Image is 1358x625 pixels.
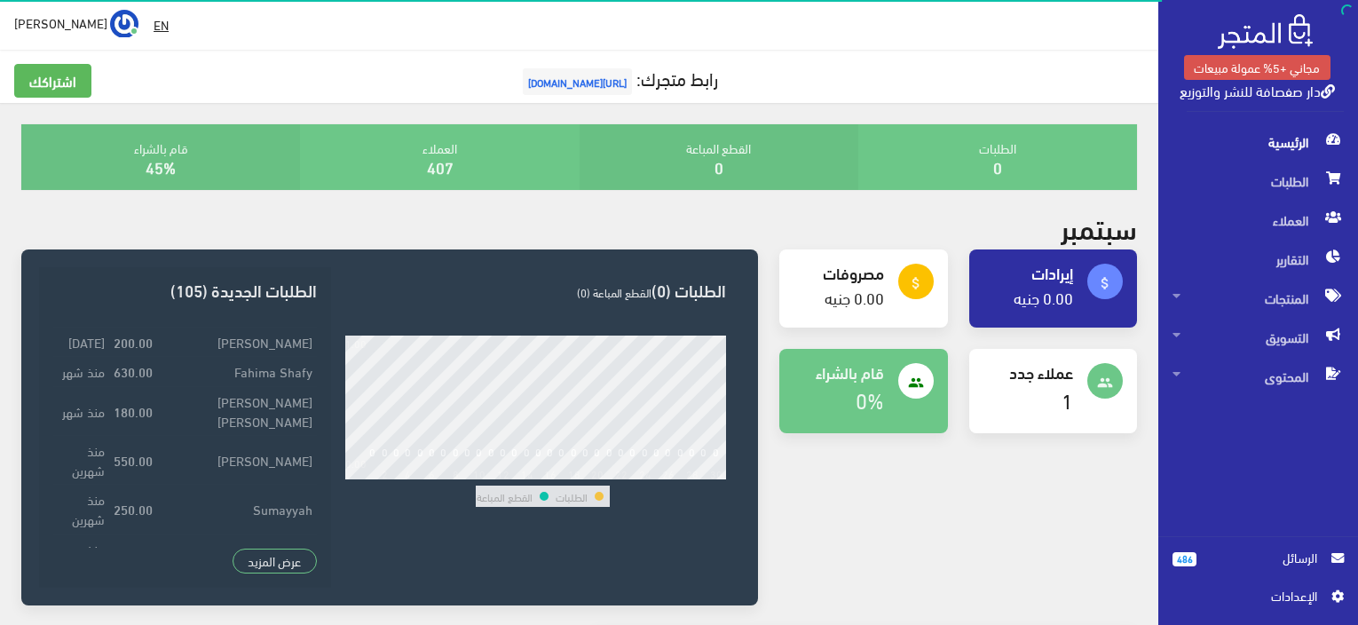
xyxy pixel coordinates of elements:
[453,467,459,479] div: 8
[146,9,176,41] a: EN
[1158,279,1358,318] a: المنتجات
[157,328,318,357] td: [PERSON_NAME]
[639,467,651,479] div: 24
[662,467,675,479] div: 26
[1184,55,1330,80] a: مجاني +5% عمولة مبيعات
[21,124,300,190] div: قام بالشراء
[157,435,318,484] td: [PERSON_NAME]
[1172,586,1344,614] a: اﻹعدادات
[1158,162,1358,201] a: الطلبات
[544,467,557,479] div: 16
[1172,279,1344,318] span: المنتجات
[14,12,107,34] span: [PERSON_NAME]
[577,281,651,303] span: القطع المباعة (0)
[114,499,153,518] strong: 250.00
[983,264,1073,281] h4: إيرادات
[1061,211,1137,242] h2: سبتمبر
[858,124,1137,190] div: الطلبات
[53,534,108,582] td: منذ شهرين
[1172,201,1344,240] span: العملاء
[1172,123,1344,162] span: الرئيسية
[157,485,318,534] td: Sumayyah
[1172,548,1344,586] a: 486 الرسائل
[53,281,317,298] h3: الطلبات الجديدة (105)
[473,467,486,479] div: 10
[993,152,1002,181] a: 0
[580,124,858,190] div: القطع المباعة
[114,332,153,352] strong: 200.00
[523,68,632,95] span: [URL][DOMAIN_NAME]
[300,124,579,190] div: العملاء
[1172,162,1344,201] span: الطلبات
[710,467,722,479] div: 30
[1158,201,1358,240] a: العملاء
[1062,380,1073,418] a: 1
[1172,318,1344,357] span: التسويق
[1172,240,1344,279] span: التقارير
[908,375,924,391] i: people
[1172,357,1344,396] span: المحتوى
[521,467,533,479] div: 14
[157,386,318,435] td: [PERSON_NAME] [PERSON_NAME]
[476,486,533,507] td: القطع المباعة
[53,485,108,534] td: منذ شهرين
[114,549,153,568] strong: 120.00
[793,363,883,381] h4: قام بالشراء
[154,13,169,36] u: EN
[53,435,108,484] td: منذ شهرين
[53,328,108,357] td: [DATE]
[14,9,138,37] a: ... [PERSON_NAME]
[110,10,138,38] img: ...
[793,264,883,281] h4: مصروفات
[53,386,108,435] td: منذ شهر
[1180,77,1335,103] a: دار صفصافة للنشر والتوزيع
[114,401,153,421] strong: 180.00
[1187,586,1316,605] span: اﻹعدادات
[146,152,176,181] a: 45%
[1158,123,1358,162] a: الرئيسية
[429,467,435,479] div: 6
[1172,552,1196,566] span: 486
[1097,375,1113,391] i: people
[856,380,884,418] a: 0%
[555,486,588,507] td: الطلبات
[615,467,628,479] div: 22
[114,450,153,470] strong: 550.00
[345,281,726,298] h3: الطلبات (0)
[686,467,699,479] div: 28
[825,282,884,312] a: 0.00 جنيه
[568,467,580,479] div: 18
[1158,240,1358,279] a: التقارير
[1218,14,1313,49] img: .
[405,467,411,479] div: 4
[983,363,1073,381] h4: عملاء جدد
[233,549,318,574] a: عرض المزيد
[591,467,604,479] div: 20
[715,152,723,181] a: 0
[427,152,454,181] a: 407
[53,357,108,386] td: منذ شهر
[157,534,318,582] td: [PERSON_NAME]
[382,467,388,479] div: 2
[1014,282,1073,312] a: 0.00 جنيه
[114,361,153,381] strong: 630.00
[157,357,318,386] td: Fahima Shafy
[1211,548,1317,567] span: الرسائل
[908,275,924,291] i: attach_money
[1158,357,1358,396] a: المحتوى
[518,61,718,94] a: رابط متجرك:[URL][DOMAIN_NAME]
[497,467,509,479] div: 12
[1097,275,1113,291] i: attach_money
[14,64,91,98] a: اشتراكك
